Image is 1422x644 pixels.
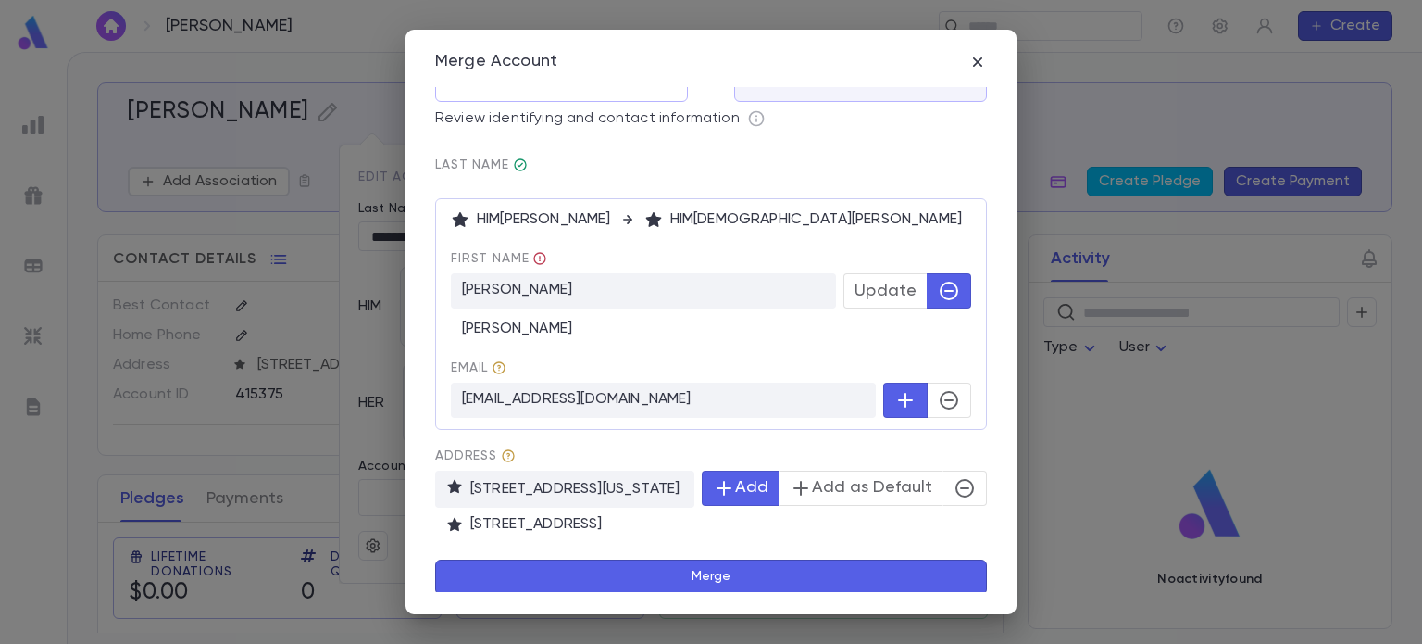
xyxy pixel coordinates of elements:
p: [STREET_ADDRESS] [446,515,987,534]
button: Merge [435,560,987,595]
div: [PERSON_NAME] [451,309,971,338]
button: Update [843,273,928,309]
p: [STREET_ADDRESS][US_STATE] [435,471,694,508]
p: Review identifying and contact information [435,109,740,128]
button: Add as Default [779,471,943,506]
span: Email [451,360,971,375]
span: First Name [451,251,971,266]
div: Heisler [513,158,528,172]
div: Merge Account [435,52,557,72]
span: last Name [435,158,987,172]
button: Add [702,471,780,506]
span: Address [435,448,987,463]
p: [PERSON_NAME] [451,273,836,309]
p: [EMAIL_ADDRESS][DOMAIN_NAME] [451,383,876,418]
span: Update [854,281,917,301]
div: HIM [PERSON_NAME] HIM [DEMOGRAPHIC_DATA][PERSON_NAME] [451,210,971,229]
